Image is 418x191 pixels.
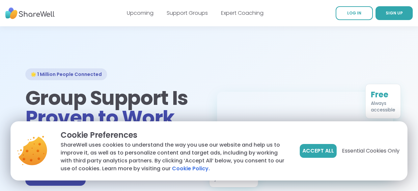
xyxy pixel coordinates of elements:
span: SIGN UP [386,10,403,16]
h1: Group Support Is [25,88,201,128]
span: Essential Cookies Only [342,147,400,155]
div: Feel better after just one session [215,167,253,180]
div: 🌟 1 Million People Connected [25,68,107,80]
a: SIGN UP [376,6,413,20]
span: Proven to Work [25,104,175,131]
div: Free [371,88,395,99]
div: Always accessible [371,99,395,112]
a: LOG IN [336,6,373,20]
a: Upcoming [127,9,153,17]
button: Accept All [300,144,337,158]
span: LOG IN [347,10,361,16]
a: Cookie Policy. [172,165,210,173]
a: Support Groups [167,9,208,17]
a: Expert Coaching [221,9,264,17]
p: Cookie Preferences [61,129,289,141]
img: ShareWell Nav Logo [5,4,55,22]
span: Accept All [302,147,334,155]
p: ShareWell uses cookies to understand the way you use our website and help us to improve it, as we... [61,141,289,173]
